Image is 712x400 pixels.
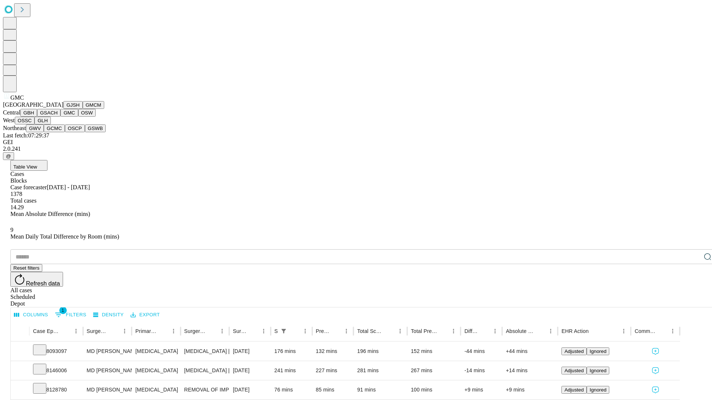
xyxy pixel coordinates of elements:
[78,109,96,117] button: OSW
[47,184,90,190] span: [DATE] - [DATE]
[83,101,104,109] button: GMCM
[10,227,13,233] span: 9
[258,326,269,336] button: Menu
[448,326,459,336] button: Menu
[561,367,587,374] button: Adjusted
[10,211,90,217] span: Mean Absolute Difference (mins)
[184,342,225,361] div: [MEDICAL_DATA] [MEDICAL_DATA]
[438,326,448,336] button: Sort
[357,380,403,399] div: 91 mins
[85,124,106,132] button: GSWB
[233,328,247,334] div: Surgery Date
[34,117,50,124] button: GLH
[33,342,79,361] div: 8093097
[33,361,79,380] div: 8146006
[3,146,709,152] div: 2.0.241
[15,117,35,124] button: OSSC
[3,117,15,123] span: West
[278,326,289,336] button: Show filters
[590,349,606,354] span: Ignored
[65,124,85,132] button: OSCP
[10,204,24,210] span: 14.29
[506,361,554,380] div: +14 mins
[590,368,606,373] span: Ignored
[357,328,384,334] div: Total Scheduled Duration
[60,109,78,117] button: GMC
[274,361,309,380] div: 241 mins
[657,326,667,336] button: Sort
[3,152,14,160] button: @
[411,361,457,380] div: 267 mins
[37,109,60,117] button: GSACH
[564,349,584,354] span: Adjusted
[3,101,63,108] span: [GEOGRAPHIC_DATA]
[274,342,309,361] div: 176 mins
[60,326,71,336] button: Sort
[184,361,225,380] div: [MEDICAL_DATA] [MEDICAL_DATA] REPAIR WO/ MESH
[12,309,50,321] button: Select columns
[274,380,309,399] div: 76 mins
[10,233,119,240] span: Mean Daily Total Difference by Room (mins)
[290,326,300,336] button: Sort
[411,328,438,334] div: Total Predicted Duration
[278,326,289,336] div: 1 active filter
[233,342,267,361] div: [DATE]
[619,326,629,336] button: Menu
[587,347,609,355] button: Ignored
[300,326,310,336] button: Menu
[87,361,128,380] div: MD [PERSON_NAME] [PERSON_NAME] Md
[589,326,600,336] button: Sort
[535,326,545,336] button: Sort
[44,124,65,132] button: GCMC
[357,361,403,380] div: 281 mins
[135,380,177,399] div: [MEDICAL_DATA]
[71,326,81,336] button: Menu
[248,326,258,336] button: Sort
[545,326,556,336] button: Menu
[3,139,709,146] div: GEI
[184,328,206,334] div: Surgery Name
[207,326,217,336] button: Sort
[87,380,128,399] div: MD [PERSON_NAME] Md
[274,328,278,334] div: Scheduled In Room Duration
[341,326,352,336] button: Menu
[561,347,587,355] button: Adjusted
[3,132,49,139] span: Last fetch: 07:29:37
[667,326,678,336] button: Menu
[316,328,330,334] div: Predicted In Room Duration
[564,387,584,393] span: Adjusted
[10,272,63,287] button: Refresh data
[14,384,26,397] button: Expand
[561,386,587,394] button: Adjusted
[506,342,554,361] div: +44 mins
[87,342,128,361] div: MD [PERSON_NAME]
[33,380,79,399] div: 8128780
[14,364,26,377] button: Expand
[6,153,11,159] span: @
[10,94,24,101] span: GMC
[217,326,227,336] button: Menu
[184,380,225,399] div: REMOVAL OF IMPLANT DEEP
[135,361,177,380] div: [MEDICAL_DATA]
[506,328,534,334] div: Absolute Difference
[13,265,39,271] span: Reset filters
[129,309,162,321] button: Export
[590,387,606,393] span: Ignored
[59,307,67,314] span: 1
[587,367,609,374] button: Ignored
[316,342,350,361] div: 132 mins
[14,345,26,358] button: Expand
[331,326,341,336] button: Sort
[91,309,126,321] button: Density
[135,328,157,334] div: Primary Service
[385,326,395,336] button: Sort
[411,342,457,361] div: 152 mins
[10,184,47,190] span: Case forecaster
[479,326,490,336] button: Sort
[26,124,44,132] button: GWV
[26,280,60,287] span: Refresh data
[411,380,457,399] div: 100 mins
[634,328,656,334] div: Comments
[63,101,83,109] button: GJSH
[561,328,589,334] div: EHR Action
